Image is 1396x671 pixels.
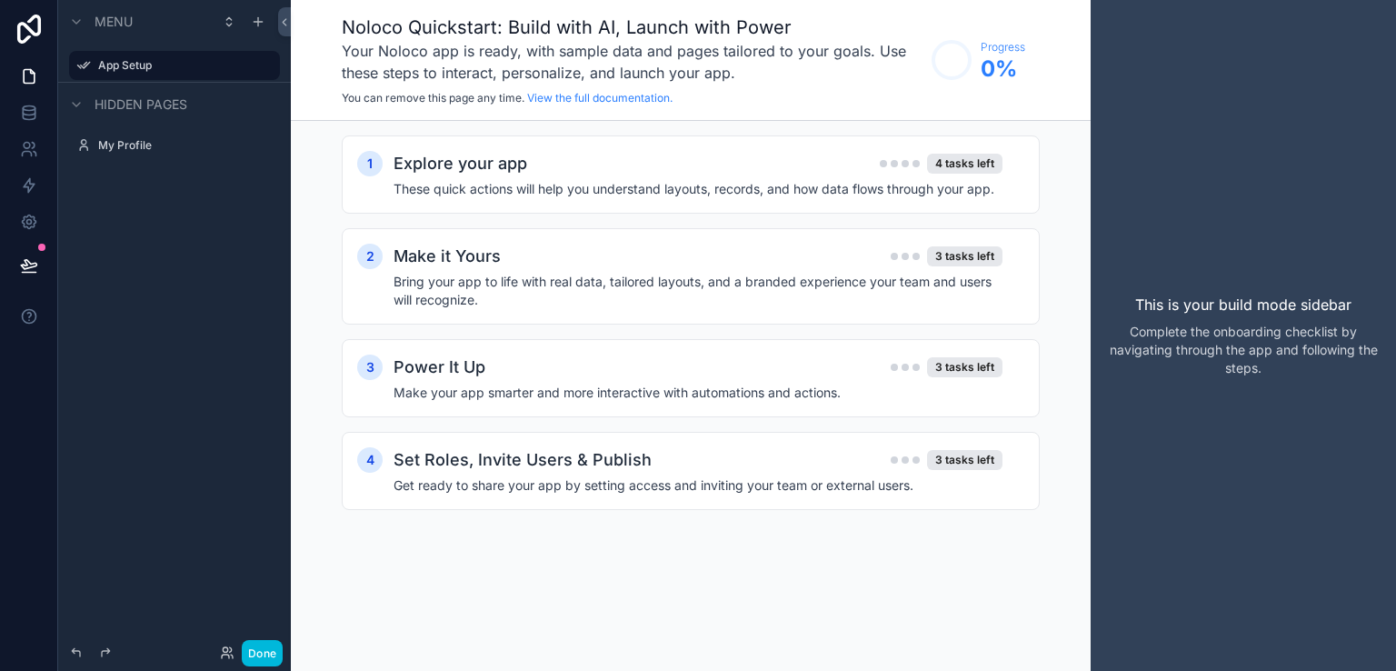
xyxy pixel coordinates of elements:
span: You can remove this page any time. [342,91,524,105]
h3: Your Noloco app is ready, with sample data and pages tailored to your goals. Use these steps to i... [342,40,922,84]
span: Menu [95,13,133,31]
label: My Profile [98,138,269,153]
p: Complete the onboarding checklist by navigating through the app and following the steps. [1105,323,1381,377]
p: This is your build mode sidebar [1135,294,1351,315]
span: Progress [981,40,1025,55]
a: View the full documentation. [527,91,673,105]
span: Hidden pages [95,95,187,114]
span: 0 % [981,55,1025,84]
button: Done [242,640,283,666]
label: App Setup [98,58,269,73]
h1: Noloco Quickstart: Build with AI, Launch with Power [342,15,922,40]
